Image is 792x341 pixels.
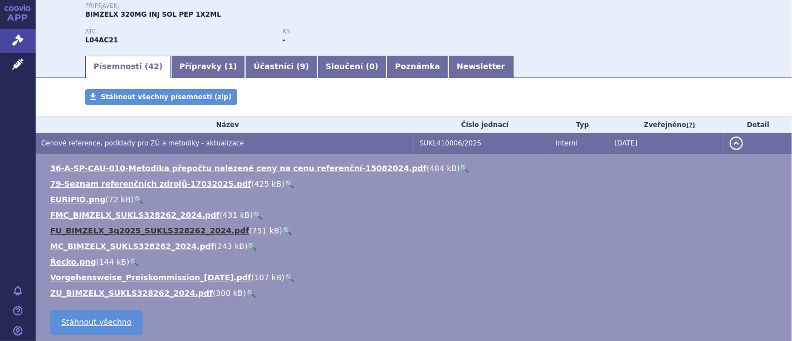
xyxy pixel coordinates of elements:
span: 0 [369,62,375,71]
a: 🔍 [134,195,143,204]
a: 🔍 [285,179,294,188]
th: Zveřejněno [609,116,725,133]
span: 72 kB [109,195,131,204]
abbr: (?) [686,121,695,129]
a: Stáhnout všechny písemnosti (zip) [85,89,237,105]
a: 79-Seznam referenčních zdrojů-17032025.pdf [50,179,251,188]
th: Detail [724,116,792,133]
span: 300 kB [216,289,243,298]
span: 144 kB [99,257,126,266]
td: [DATE] [609,133,725,154]
a: 🔍 [460,164,470,173]
a: Účastníci (9) [245,56,317,78]
span: 484 kB [429,164,457,173]
a: Přípravky (1) [171,56,245,78]
a: Sloučení (0) [317,56,387,78]
li: ( ) [50,225,781,236]
li: ( ) [50,288,781,299]
p: Přípravek: [85,3,480,9]
li: ( ) [50,210,781,221]
strong: - [282,36,285,44]
a: Stáhnout všechno [50,310,143,335]
a: Písemnosti (42) [85,56,171,78]
a: MC_BIMZELX_SUKLS328262_2024.pdf [50,242,214,251]
a: Vorgehensweise_Preiskommission_[DATE].pdf [50,273,251,282]
a: 🔍 [282,226,292,235]
a: FMC_BIMZELX_SUKLS328262_2024.pdf [50,211,219,220]
td: SUKL410006/2025 [414,133,550,154]
a: 🔍 [253,211,262,220]
a: 🔍 [247,242,257,251]
span: 9 [300,62,306,71]
span: Interní [556,139,578,147]
a: 🔍 [246,289,256,298]
span: 243 kB [217,242,245,251]
a: EURIPID.png [50,195,105,204]
span: 431 kB [223,211,250,220]
th: Typ [550,116,609,133]
p: RS: [282,28,468,35]
a: Newsletter [448,56,514,78]
a: Řecko.png [50,257,96,266]
a: 🔍 [285,273,294,282]
li: ( ) [50,178,781,189]
li: ( ) [50,194,781,205]
span: 1 [228,62,233,71]
a: 36-A-SP-CAU-010-Metodika přepočtu nalezené ceny na cenu referenční-15082024.pdf [50,164,427,173]
a: FU_BIMZELX_3q2025_SUKLS328262_2024.pdf [50,226,249,235]
button: detail [730,137,743,150]
span: BIMZELX 320MG INJ SOL PEP 1X2ML [85,11,221,18]
span: 107 kB [255,273,282,282]
span: 42 [148,62,159,71]
li: ( ) [50,256,781,267]
li: ( ) [50,272,781,283]
span: 425 kB [255,179,282,188]
strong: BIMEKIZUMAB [85,36,118,44]
th: Název [36,116,414,133]
li: ( ) [50,241,781,252]
a: ZU_BIMZELX_SUKLS328262_2024.pdf [50,289,213,298]
a: 🔍 [129,257,139,266]
span: 751 kB [252,226,280,235]
p: ATC: [85,28,271,35]
span: Stáhnout všechny písemnosti (zip) [101,93,232,101]
th: Číslo jednací [414,116,550,133]
span: Cenové reference, podklady pro ZÚ a metodiky - aktualizace [41,139,244,147]
li: ( ) [50,163,781,174]
a: Poznámka [387,56,448,78]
